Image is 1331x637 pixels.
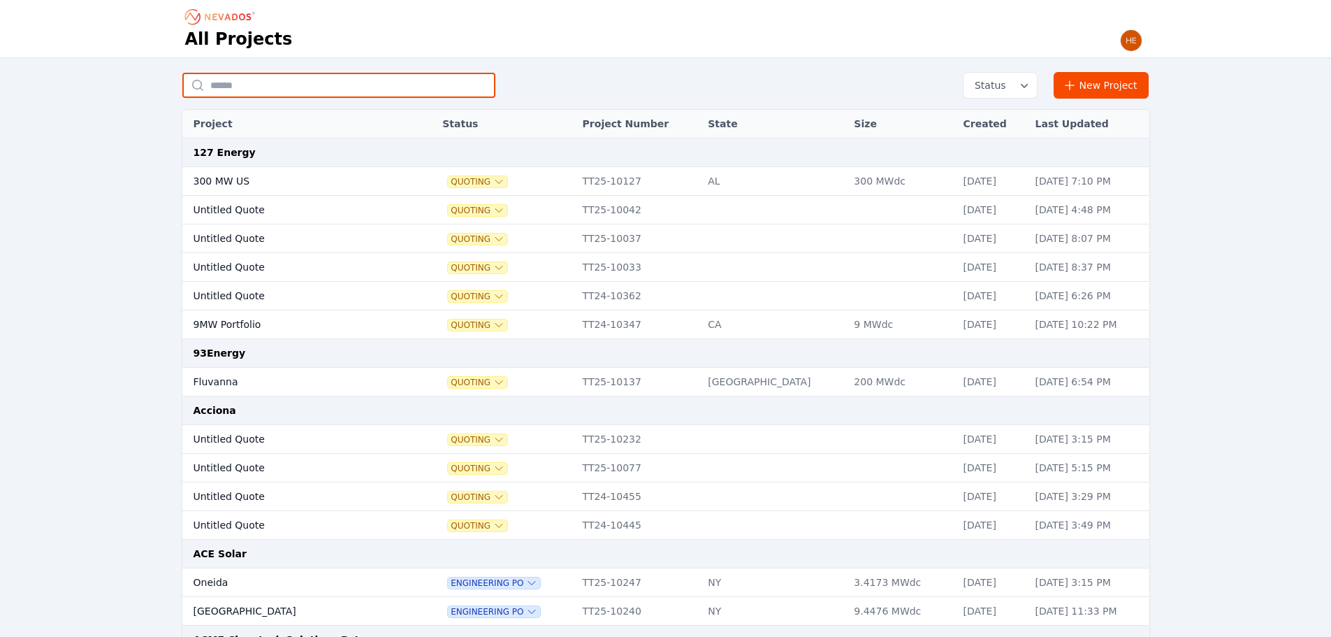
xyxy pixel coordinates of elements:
span: Status [969,78,1006,92]
td: 93Energy [182,339,1149,368]
tr: FluvannaQuotingTT25-10137[GEOGRAPHIC_DATA]200 MWdc[DATE][DATE] 6:54 PM [182,368,1149,396]
td: [GEOGRAPHIC_DATA] [701,368,847,396]
th: Project [182,110,401,138]
td: Untitled Quote [182,454,401,482]
button: Quoting [448,463,507,474]
td: [DATE] 8:07 PM [1028,224,1149,253]
td: Untitled Quote [182,196,401,224]
td: AL [701,167,847,196]
td: [DATE] 6:54 PM [1028,368,1149,396]
td: 127 Energy [182,138,1149,167]
td: Untitled Quote [182,511,401,540]
nav: Breadcrumb [185,6,259,28]
td: 9.4476 MWdc [847,597,956,626]
td: 3.4173 MWdc [847,568,956,597]
td: 200 MWdc [847,368,956,396]
td: TT25-10033 [576,253,701,282]
td: [DATE] 4:48 PM [1028,196,1149,224]
td: TT25-10127 [576,167,701,196]
button: Engineering PO [448,606,540,617]
td: TT25-10037 [576,224,701,253]
td: [DATE] [957,310,1028,339]
tr: Untitled QuoteQuotingTT24-10362[DATE][DATE] 6:26 PM [182,282,1149,310]
button: Status [963,73,1037,98]
h1: All Projects [185,28,293,50]
td: TT25-10077 [576,454,701,482]
td: [DATE] [957,196,1028,224]
td: TT24-10347 [576,310,701,339]
button: Engineering PO [448,578,540,589]
td: [DATE] [957,282,1028,310]
td: [DATE] 5:15 PM [1028,454,1149,482]
th: Created [957,110,1028,138]
th: Size [847,110,956,138]
tr: Untitled QuoteQuotingTT25-10033[DATE][DATE] 8:37 PM [182,253,1149,282]
td: CA [701,310,847,339]
tr: OneidaEngineering POTT25-10247NY3.4173 MWdc[DATE][DATE] 3:15 PM [182,568,1149,597]
td: [DATE] [957,368,1028,396]
td: 9 MWdc [847,310,956,339]
td: [DATE] [957,597,1028,626]
td: [DATE] 3:49 PM [1028,511,1149,540]
button: Quoting [448,320,507,331]
tr: Untitled QuoteQuotingTT25-10042[DATE][DATE] 4:48 PM [182,196,1149,224]
td: NY [701,568,847,597]
td: TT24-10445 [576,511,701,540]
tr: Untitled QuoteQuotingTT25-10232[DATE][DATE] 3:15 PM [182,425,1149,454]
td: [DATE] [957,167,1028,196]
td: NY [701,597,847,626]
td: TT25-10042 [576,196,701,224]
button: Quoting [448,520,507,531]
tr: Untitled QuoteQuotingTT24-10455[DATE][DATE] 3:29 PM [182,482,1149,511]
td: [DATE] [957,454,1028,482]
button: Quoting [448,205,507,216]
td: [DATE] 11:33 PM [1028,597,1149,626]
td: [DATE] [957,224,1028,253]
tr: Untitled QuoteQuotingTT25-10037[DATE][DATE] 8:07 PM [182,224,1149,253]
tr: [GEOGRAPHIC_DATA]Engineering POTT25-10240NY9.4476 MWdc[DATE][DATE] 11:33 PM [182,597,1149,626]
td: [DATE] [957,568,1028,597]
td: Untitled Quote [182,482,401,511]
td: ACE Solar [182,540,1149,568]
tr: 300 MW USQuotingTT25-10127AL300 MWdc[DATE][DATE] 7:10 PM [182,167,1149,196]
th: Status [435,110,575,138]
th: State [701,110,847,138]
td: Fluvanna [182,368,401,396]
td: Acciona [182,396,1149,425]
td: [DATE] 8:37 PM [1028,253,1149,282]
a: New Project [1054,72,1149,99]
button: Quoting [448,377,507,388]
button: Quoting [448,492,507,503]
span: Quoting [448,262,507,273]
th: Project Number [576,110,701,138]
td: Untitled Quote [182,253,401,282]
tr: Untitled QuoteQuotingTT25-10077[DATE][DATE] 5:15 PM [182,454,1149,482]
td: TT25-10240 [576,597,701,626]
td: [DATE] 3:15 PM [1028,568,1149,597]
td: Untitled Quote [182,224,401,253]
td: [DATE] 3:29 PM [1028,482,1149,511]
tr: 9MW PortfolioQuotingTT24-10347CA9 MWdc[DATE][DATE] 10:22 PM [182,310,1149,339]
td: [DATE] 10:22 PM [1028,310,1149,339]
td: Untitled Quote [182,282,401,310]
button: Quoting [448,176,507,187]
td: TT25-10247 [576,568,701,597]
td: [GEOGRAPHIC_DATA] [182,597,401,626]
td: [DATE] 3:15 PM [1028,425,1149,454]
span: Quoting [448,434,507,445]
img: Henar Luque [1120,29,1142,52]
td: TT24-10455 [576,482,701,511]
td: [DATE] [957,253,1028,282]
button: Quoting [448,234,507,245]
tr: Untitled QuoteQuotingTT24-10445[DATE][DATE] 3:49 PM [182,511,1149,540]
th: Last Updated [1028,110,1149,138]
td: 300 MW US [182,167,401,196]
